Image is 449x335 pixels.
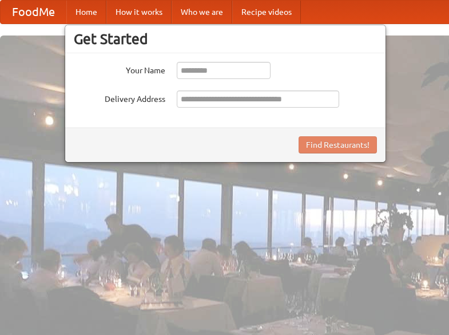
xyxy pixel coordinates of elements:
[74,62,165,76] label: Your Name
[66,1,106,23] a: Home
[299,136,377,153] button: Find Restaurants!
[74,30,377,48] h3: Get Started
[106,1,172,23] a: How it works
[74,90,165,105] label: Delivery Address
[232,1,301,23] a: Recipe videos
[1,1,66,23] a: FoodMe
[172,1,232,23] a: Who we are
